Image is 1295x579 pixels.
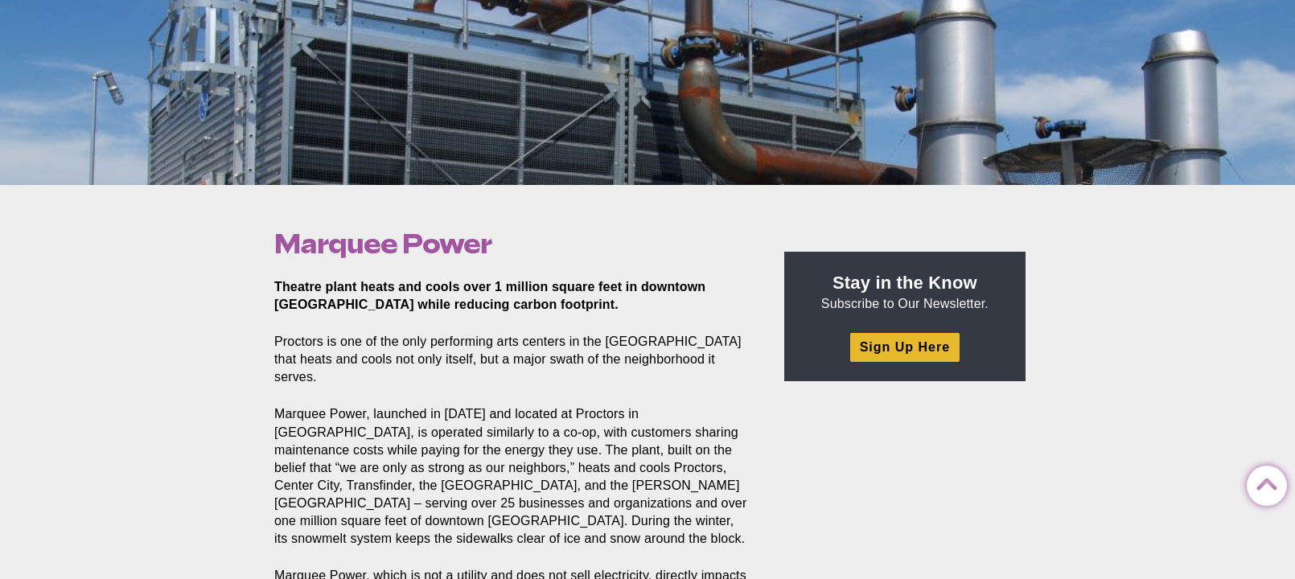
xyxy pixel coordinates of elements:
[804,271,1006,313] p: Subscribe to Our Newsletter.
[1247,466,1279,499] a: Back to Top
[832,273,977,293] strong: Stay in the Know
[850,333,960,361] a: Sign Up Here
[274,405,747,548] p: Marquee Power, launched in [DATE] and located at Proctors in [GEOGRAPHIC_DATA], is operated simil...
[274,333,747,386] p: Proctors is one of the only performing arts centers in the [GEOGRAPHIC_DATA] that heats and cools...
[274,228,747,259] h1: Marquee Power
[274,280,705,311] strong: Theatre plant heats and cools over 1 million square feet in downtown [GEOGRAPHIC_DATA] while redu...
